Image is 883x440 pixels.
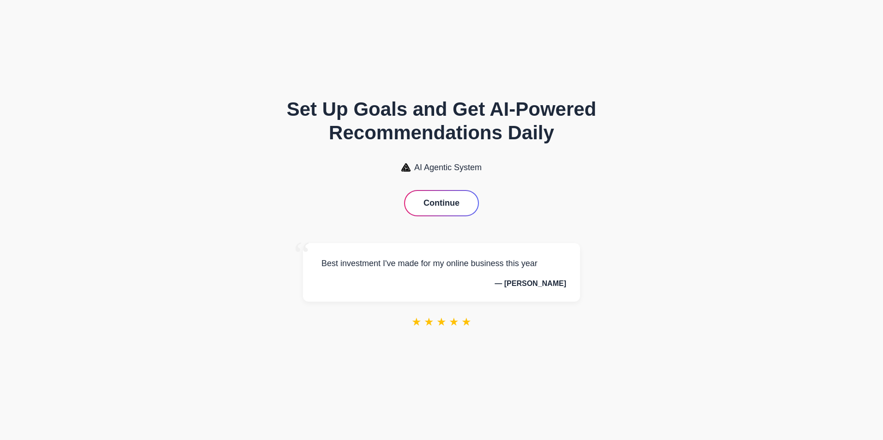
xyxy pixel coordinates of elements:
[317,257,566,270] p: Best investment I've made for my online business this year
[401,163,411,172] img: AI Agentic System Logo
[411,315,422,328] span: ★
[294,234,310,276] span: “
[461,315,472,328] span: ★
[266,98,617,144] h1: Set Up Goals and Get AI-Powered Recommendations Daily
[414,163,482,172] span: AI Agentic System
[449,315,459,328] span: ★
[436,315,447,328] span: ★
[317,279,566,288] p: — [PERSON_NAME]
[424,315,434,328] span: ★
[405,191,478,215] button: Continue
